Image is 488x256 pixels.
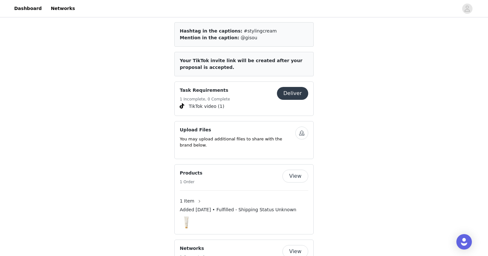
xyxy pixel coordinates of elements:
[180,170,202,176] h4: Products
[464,4,470,14] div: avatar
[277,87,308,100] button: Deliver
[244,28,277,33] span: #stylingcream
[180,28,242,33] span: Hashtag in the captions:
[180,245,204,252] h4: Networks
[241,35,258,40] span: @gisou
[180,206,296,213] span: Added [DATE] • Fulfilled - Shipping Status Unknown
[180,136,295,148] p: You may upload additional files to share with the brand below.
[47,1,79,16] a: Networks
[180,127,295,133] h4: Upload Files
[180,58,302,70] span: Your TikTok invite link will be created after your proposal is accepted.
[174,164,314,234] div: Products
[456,234,472,250] div: Open Intercom Messenger
[180,216,193,229] img: Honey Milk Styling Cream
[180,179,202,185] h5: 1 Order
[10,1,46,16] a: Dashboard
[180,198,194,204] span: 1 Item
[180,96,230,102] h5: 1 Incomplete, 0 Complete
[189,103,224,110] span: TikTok video (1)
[282,170,308,183] button: View
[180,35,239,40] span: Mention in the caption:
[174,81,314,116] div: Task Requirements
[180,87,230,94] h4: Task Requirements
